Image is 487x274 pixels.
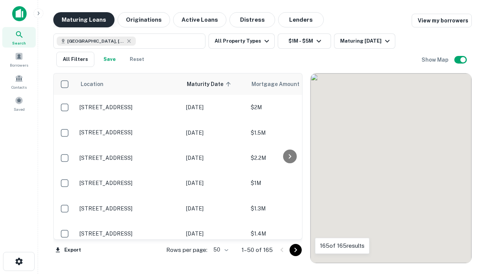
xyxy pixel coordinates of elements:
span: Borrowers [10,62,28,68]
p: [STREET_ADDRESS] [80,230,178,237]
span: Contacts [11,84,27,90]
span: Mortgage Amount [251,80,309,89]
p: [DATE] [186,154,243,162]
span: Location [80,80,103,89]
div: 50 [210,244,229,255]
p: [DATE] [186,204,243,213]
th: Maturity Date [182,73,247,95]
p: [STREET_ADDRESS] [80,129,178,136]
div: 0 0 [310,73,471,263]
p: 1–50 of 165 [242,245,273,255]
p: [DATE] [186,103,243,112]
button: Save your search to get updates of matches that match your search criteria. [97,52,122,67]
a: Search [2,27,36,48]
span: Maturity Date [187,80,233,89]
button: All Property Types [208,33,275,49]
p: [DATE] [186,129,243,137]
p: $1.4M [251,229,327,238]
button: Go to next page [290,244,302,256]
p: $2M [251,103,327,112]
span: [GEOGRAPHIC_DATA], [GEOGRAPHIC_DATA], [GEOGRAPHIC_DATA] [67,38,124,45]
th: Location [76,73,182,95]
a: View my borrowers [412,14,472,27]
button: Maturing [DATE] [334,33,395,49]
p: [STREET_ADDRESS] [80,104,178,111]
button: Active Loans [173,12,226,27]
button: Lenders [278,12,324,27]
p: [DATE] [186,229,243,238]
p: [STREET_ADDRESS] [80,205,178,212]
span: Search [12,40,26,46]
p: Rows per page: [166,245,207,255]
h6: Show Map [422,56,450,64]
button: Originations [118,12,170,27]
a: Borrowers [2,49,36,70]
img: capitalize-icon.png [12,6,27,21]
p: [STREET_ADDRESS] [80,180,178,186]
a: Contacts [2,71,36,92]
p: $1.3M [251,204,327,213]
p: $1.5M [251,129,327,137]
button: All Filters [56,52,94,67]
button: Reset [125,52,149,67]
p: [DATE] [186,179,243,187]
button: [GEOGRAPHIC_DATA], [GEOGRAPHIC_DATA], [GEOGRAPHIC_DATA] [53,33,205,49]
p: [STREET_ADDRESS] [80,155,178,161]
p: 165 of 165 results [320,241,364,250]
button: Maturing Loans [53,12,115,27]
span: Saved [14,106,25,112]
th: Mortgage Amount [247,73,331,95]
p: $1M [251,179,327,187]
a: Saved [2,93,36,114]
button: Export [53,244,83,256]
button: Distress [229,12,275,27]
div: Maturing [DATE] [340,37,392,46]
p: $2.2M [251,154,327,162]
button: $1M - $5M [278,33,331,49]
iframe: Chat Widget [449,213,487,250]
